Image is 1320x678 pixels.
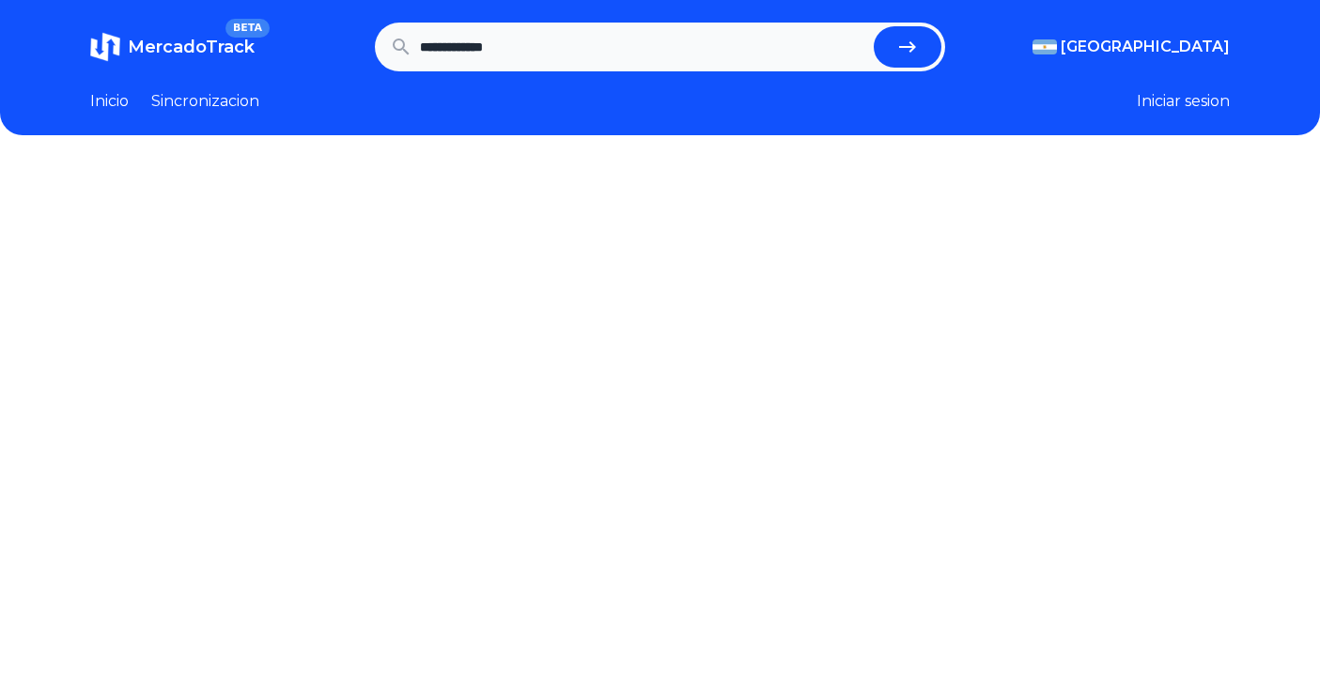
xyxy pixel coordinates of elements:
[1061,36,1230,58] span: [GEOGRAPHIC_DATA]
[1033,39,1057,54] img: Argentina
[151,90,259,113] a: Sincronizacion
[225,19,270,38] span: BETA
[90,90,129,113] a: Inicio
[1137,90,1230,113] button: Iniciar sesion
[128,37,255,57] span: MercadoTrack
[1033,36,1230,58] button: [GEOGRAPHIC_DATA]
[90,32,120,62] img: MercadoTrack
[90,32,255,62] a: MercadoTrackBETA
